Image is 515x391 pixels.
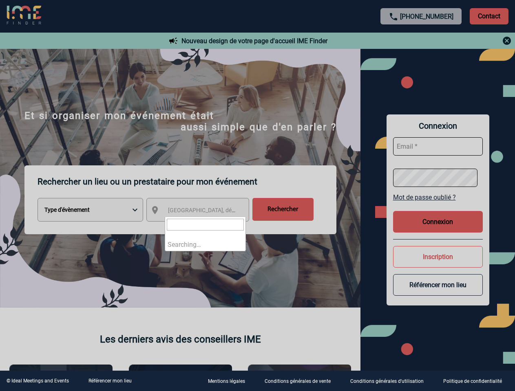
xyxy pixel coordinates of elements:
[165,238,245,251] li: Searching…
[344,377,437,385] a: Conditions générales d'utilisation
[7,378,69,384] div: © Ideal Meetings and Events
[258,377,344,385] a: Conditions générales de vente
[437,377,515,385] a: Politique de confidentialité
[88,378,132,384] a: Référencer mon lieu
[350,379,424,384] p: Conditions générales d'utilisation
[443,379,502,384] p: Politique de confidentialité
[208,379,245,384] p: Mentions légales
[265,379,331,384] p: Conditions générales de vente
[201,377,258,385] a: Mentions légales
